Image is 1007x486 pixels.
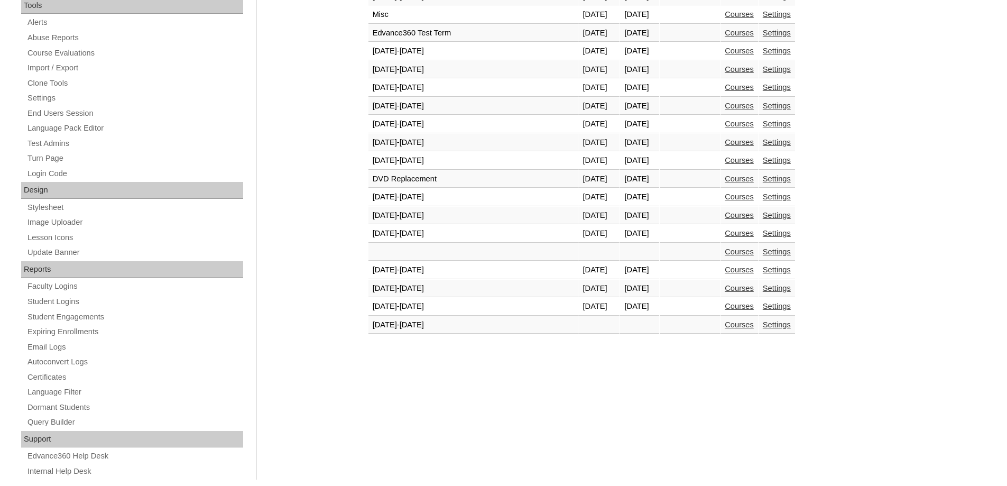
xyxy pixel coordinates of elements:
a: Settings [763,302,791,310]
a: Dormant Students [26,401,243,414]
a: Settings [763,29,791,37]
td: [DATE] [578,152,620,170]
div: Reports [21,261,243,278]
td: [DATE]-[DATE] [368,225,578,243]
a: Expiring Enrollments [26,325,243,338]
td: [DATE] [620,170,659,188]
a: Alerts [26,16,243,29]
a: Student Logins [26,295,243,308]
a: Turn Page [26,152,243,165]
a: Course Evaluations [26,47,243,60]
a: Settings [763,120,791,128]
td: [DATE]-[DATE] [368,298,578,316]
td: [DATE] [578,225,620,243]
a: Test Admins [26,137,243,150]
td: DVD Replacement [368,170,578,188]
td: [DATE] [620,24,659,42]
a: Settings [763,65,791,74]
td: [DATE] [578,134,620,152]
td: [DATE] [578,207,620,225]
td: [DATE] [620,134,659,152]
td: [DATE]-[DATE] [368,97,578,115]
a: Courses [725,102,754,110]
a: Language Pack Editor [26,122,243,135]
td: [DATE] [578,79,620,97]
a: Settings [763,229,791,237]
a: Courses [725,29,754,37]
a: Internal Help Desk [26,465,243,478]
td: [DATE]-[DATE] [368,115,578,133]
td: [DATE] [578,188,620,206]
td: [DATE]-[DATE] [368,152,578,170]
a: Courses [725,65,754,74]
td: [DATE] [578,6,620,24]
a: Settings [763,102,791,110]
a: Settings [26,91,243,105]
a: Courses [725,175,754,183]
td: [DATE]-[DATE] [368,316,578,334]
a: Lesson Icons [26,231,243,244]
a: Certificates [26,371,243,384]
a: Courses [725,229,754,237]
a: Autoconvert Logs [26,355,243,369]
a: Settings [763,211,791,219]
a: Settings [763,156,791,164]
a: Courses [725,320,754,329]
a: Faculty Logins [26,280,243,293]
td: [DATE]-[DATE] [368,42,578,60]
td: [DATE] [620,280,659,298]
div: Support [21,431,243,448]
a: Courses [725,284,754,292]
td: [DATE] [578,298,620,316]
a: Courses [725,302,754,310]
a: Update Banner [26,246,243,259]
td: [DATE] [620,207,659,225]
a: Abuse Reports [26,31,243,44]
a: Courses [725,156,754,164]
td: [DATE] [620,61,659,79]
a: Settings [763,138,791,146]
td: [DATE] [578,280,620,298]
a: Settings [763,10,791,19]
a: Settings [763,175,791,183]
td: [DATE] [578,42,620,60]
a: Settings [763,284,791,292]
a: Image Uploader [26,216,243,229]
a: Settings [763,247,791,256]
a: Email Logs [26,341,243,354]
a: Settings [763,192,791,201]
td: [DATE]-[DATE] [368,61,578,79]
td: [DATE] [620,115,659,133]
td: [DATE]-[DATE] [368,188,578,206]
td: [DATE] [578,115,620,133]
a: Courses [725,47,754,55]
a: Settings [763,47,791,55]
a: End Users Session [26,107,243,120]
td: Edvance360 Test Term [368,24,578,42]
td: [DATE]-[DATE] [368,261,578,279]
a: Settings [763,265,791,274]
a: Settings [763,83,791,91]
td: [DATE]-[DATE] [368,134,578,152]
div: Design [21,182,243,199]
a: Courses [725,10,754,19]
a: Query Builder [26,416,243,429]
td: [DATE]-[DATE] [368,79,578,97]
a: Courses [725,265,754,274]
a: Edvance360 Help Desk [26,450,243,463]
td: Misc [368,6,578,24]
td: [DATE] [620,225,659,243]
td: [DATE] [620,152,659,170]
td: [DATE]-[DATE] [368,207,578,225]
a: Language Filter [26,386,243,399]
a: Clone Tools [26,77,243,90]
td: [DATE] [620,188,659,206]
a: Settings [763,320,791,329]
td: [DATE] [578,261,620,279]
td: [DATE] [620,261,659,279]
a: Login Code [26,167,243,180]
a: Courses [725,120,754,128]
td: [DATE] [578,61,620,79]
a: Import / Export [26,61,243,75]
a: Courses [725,138,754,146]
